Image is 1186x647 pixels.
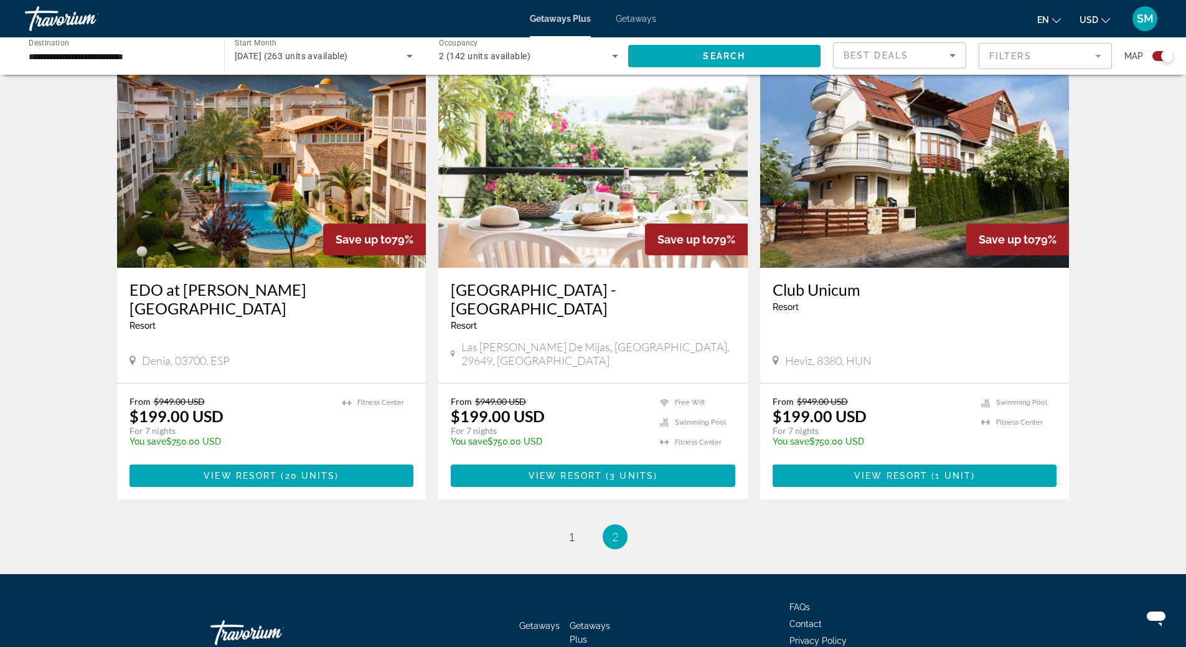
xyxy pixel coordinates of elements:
[570,621,610,645] a: Getaways Plus
[461,340,735,367] span: Las [PERSON_NAME] de Mijas, [GEOGRAPHIC_DATA], 29649, [GEOGRAPHIC_DATA]
[142,354,230,367] span: Denia, 03700, ESP
[996,399,1047,407] span: Swimming Pool
[529,471,602,481] span: View Resort
[773,465,1057,487] button: View Resort(1 unit)
[438,68,748,268] img: ii_rna1.jpg
[439,51,530,61] span: 2 (142 units available)
[451,280,735,318] a: [GEOGRAPHIC_DATA] - [GEOGRAPHIC_DATA]
[439,39,478,47] span: Occupancy
[129,437,331,446] p: $750.00 USD
[451,321,477,331] span: Resort
[451,465,735,487] button: View Resort(3 units)
[235,51,348,61] span: [DATE] (263 units available)
[773,425,969,437] p: For 7 nights
[129,321,156,331] span: Resort
[996,418,1043,427] span: Fitness Center
[129,465,414,487] button: View Resort(20 units)
[154,396,205,407] span: $949.00 USD
[657,233,713,246] span: Save up to
[451,407,545,425] p: $199.00 USD
[277,471,339,481] span: ( )
[475,396,526,407] span: $949.00 USD
[675,438,722,446] span: Fitness Center
[235,39,276,47] span: Start Month
[844,48,956,63] mat-select: Sort by
[1124,47,1143,65] span: Map
[129,437,166,446] span: You save
[129,396,151,407] span: From
[628,45,821,67] button: Search
[773,396,794,407] span: From
[1080,11,1110,29] button: Change currency
[789,602,810,612] a: FAQs
[966,224,1069,255] div: 79%
[1037,15,1049,25] span: en
[568,530,575,544] span: 1
[773,280,1057,299] a: Club Unicum
[29,38,69,47] span: Destination
[451,437,487,446] span: You save
[789,619,822,629] a: Contact
[602,471,657,481] span: ( )
[25,2,149,35] a: Travorium
[645,224,748,255] div: 79%
[928,471,975,481] span: ( )
[285,471,336,481] span: 20 units
[789,636,847,646] a: Privacy Policy
[117,68,426,268] img: ii_ogi1.jpg
[609,471,654,481] span: 3 units
[612,530,618,544] span: 2
[675,418,726,427] span: Swimming Pool
[1136,597,1176,637] iframe: Button to launch messaging window
[785,354,872,367] span: Heviz, 8380, HUN
[773,407,867,425] p: $199.00 USD
[773,437,809,446] span: You save
[117,524,1070,549] nav: Pagination
[129,407,224,425] p: $199.00 USD
[773,302,799,312] span: Resort
[451,396,472,407] span: From
[1037,11,1061,29] button: Change language
[129,280,414,318] a: EDO at [PERSON_NAME][GEOGRAPHIC_DATA]
[616,14,656,24] a: Getaways
[204,471,277,481] span: View Resort
[979,233,1035,246] span: Save up to
[854,471,928,481] span: View Resort
[451,425,647,437] p: For 7 nights
[979,42,1112,70] button: Filter
[844,50,908,60] span: Best Deals
[797,396,848,407] span: $949.00 USD
[675,399,705,407] span: Free Wifi
[703,51,745,61] span: Search
[1080,15,1098,25] span: USD
[451,437,647,446] p: $750.00 USD
[760,68,1070,268] img: ii_ucm1.jpg
[357,399,404,407] span: Fitness Center
[530,14,591,24] a: Getaways Plus
[1137,12,1154,25] span: SM
[773,437,969,446] p: $750.00 USD
[323,224,426,255] div: 79%
[336,233,392,246] span: Save up to
[935,471,971,481] span: 1 unit
[519,621,560,631] a: Getaways
[129,425,331,437] p: For 7 nights
[1129,6,1161,32] button: User Menu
